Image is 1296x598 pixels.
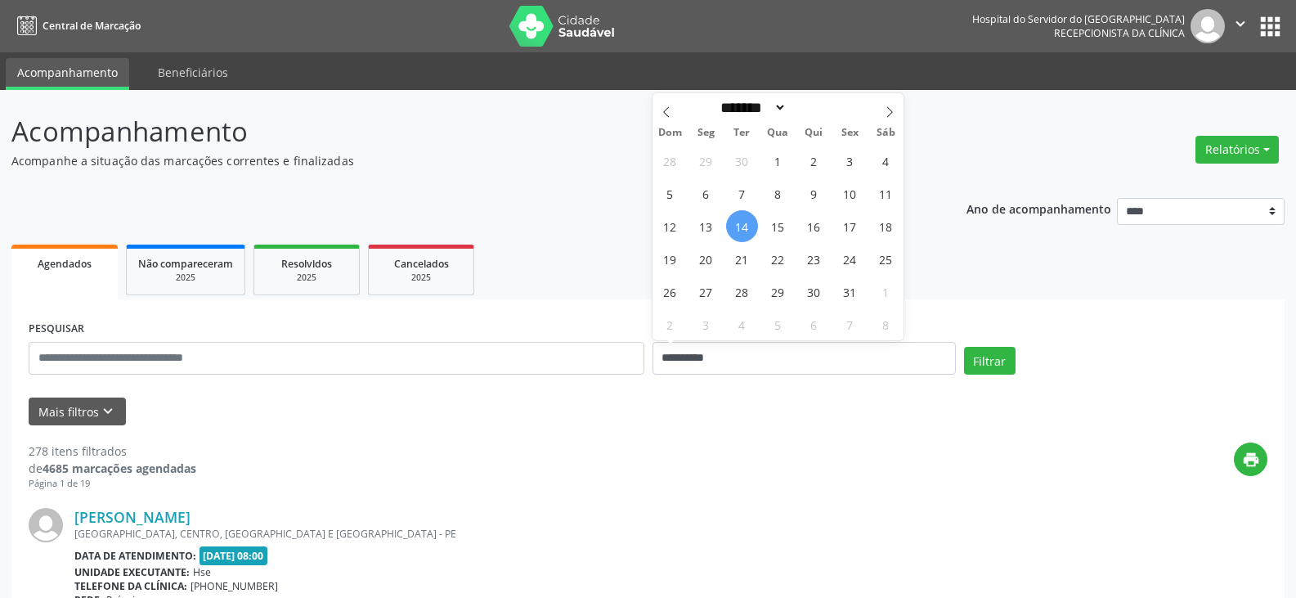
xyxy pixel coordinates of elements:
[74,549,196,563] b: Data de atendimento:
[966,198,1111,218] p: Ano de acompanhamento
[690,243,722,275] span: Outubro 20, 2025
[652,128,688,138] span: Dom
[762,243,794,275] span: Outubro 22, 2025
[798,276,830,308] span: Outubro 30, 2025
[11,152,903,169] p: Acompanhe a situação das marcações correntes e finalizadas
[798,178,830,209] span: Outubro 9, 2025
[74,579,187,593] b: Telefone da clínica:
[870,276,902,308] span: Novembro 1, 2025
[762,145,794,177] span: Outubro 1, 2025
[762,178,794,209] span: Outubro 8, 2025
[281,257,332,271] span: Resolvidos
[690,178,722,209] span: Outubro 6, 2025
[726,308,758,340] span: Novembro 4, 2025
[193,565,211,579] span: Hse
[870,178,902,209] span: Outubro 11, 2025
[99,402,117,420] i: keyboard_arrow_down
[266,272,348,284] div: 2025
[74,565,190,579] b: Unidade executante:
[798,308,830,340] span: Novembro 6, 2025
[834,243,866,275] span: Outubro 24, 2025
[798,145,830,177] span: Outubro 2, 2025
[834,145,866,177] span: Outubro 3, 2025
[1234,443,1267,476] button: print
[715,99,787,116] select: Month
[1195,136,1279,164] button: Relatórios
[29,477,196,491] div: Página 1 de 19
[870,145,902,177] span: Outubro 4, 2025
[690,308,722,340] span: Novembro 3, 2025
[870,308,902,340] span: Novembro 8, 2025
[762,210,794,242] span: Outubro 15, 2025
[1054,26,1185,40] span: Recepcionista da clínica
[724,128,760,138] span: Ter
[29,317,84,342] label: PESQUISAR
[1242,451,1260,469] i: print
[762,308,794,340] span: Novembro 5, 2025
[29,460,196,477] div: de
[654,276,686,308] span: Outubro 26, 2025
[43,461,196,476] strong: 4685 marcações agendadas
[138,272,233,284] div: 2025
[200,546,268,565] span: [DATE] 08:00
[834,276,866,308] span: Outubro 31, 2025
[138,257,233,271] span: Não compareceram
[726,210,758,242] span: Outubro 14, 2025
[654,210,686,242] span: Outubro 12, 2025
[11,111,903,152] p: Acompanhamento
[654,243,686,275] span: Outubro 19, 2025
[868,128,904,138] span: Sáb
[726,178,758,209] span: Outubro 7, 2025
[29,443,196,460] div: 278 itens filtrados
[798,210,830,242] span: Outubro 16, 2025
[972,12,1185,26] div: Hospital do Servidor do [GEOGRAPHIC_DATA]
[690,145,722,177] span: Setembro 29, 2025
[832,128,868,138] span: Sex
[191,579,278,593] span: [PHONE_NUMBER]
[760,128,796,138] span: Qua
[870,243,902,275] span: Outubro 25, 2025
[29,398,126,426] button: Mais filtroskeyboard_arrow_down
[690,210,722,242] span: Outubro 13, 2025
[1231,15,1249,33] i: 
[964,347,1016,375] button: Filtrar
[394,257,449,271] span: Cancelados
[726,243,758,275] span: Outubro 21, 2025
[870,210,902,242] span: Outubro 18, 2025
[38,257,92,271] span: Agendados
[654,308,686,340] span: Novembro 2, 2025
[762,276,794,308] span: Outubro 29, 2025
[688,128,724,138] span: Seg
[380,272,462,284] div: 2025
[1191,9,1225,43] img: img
[726,276,758,308] span: Outubro 28, 2025
[146,58,240,87] a: Beneficiários
[834,308,866,340] span: Novembro 7, 2025
[11,12,141,39] a: Central de Marcação
[798,243,830,275] span: Outubro 23, 2025
[654,145,686,177] span: Setembro 28, 2025
[6,58,129,90] a: Acompanhamento
[834,178,866,209] span: Outubro 10, 2025
[834,210,866,242] span: Outubro 17, 2025
[29,508,63,542] img: img
[43,19,141,33] span: Central de Marcação
[1225,9,1256,43] button: 
[787,99,841,116] input: Year
[74,508,191,526] a: [PERSON_NAME]
[796,128,832,138] span: Qui
[726,145,758,177] span: Setembro 30, 2025
[1256,12,1285,41] button: apps
[690,276,722,308] span: Outubro 27, 2025
[654,178,686,209] span: Outubro 5, 2025
[74,527,1022,541] div: [GEOGRAPHIC_DATA], CENTRO, [GEOGRAPHIC_DATA] E [GEOGRAPHIC_DATA] - PE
